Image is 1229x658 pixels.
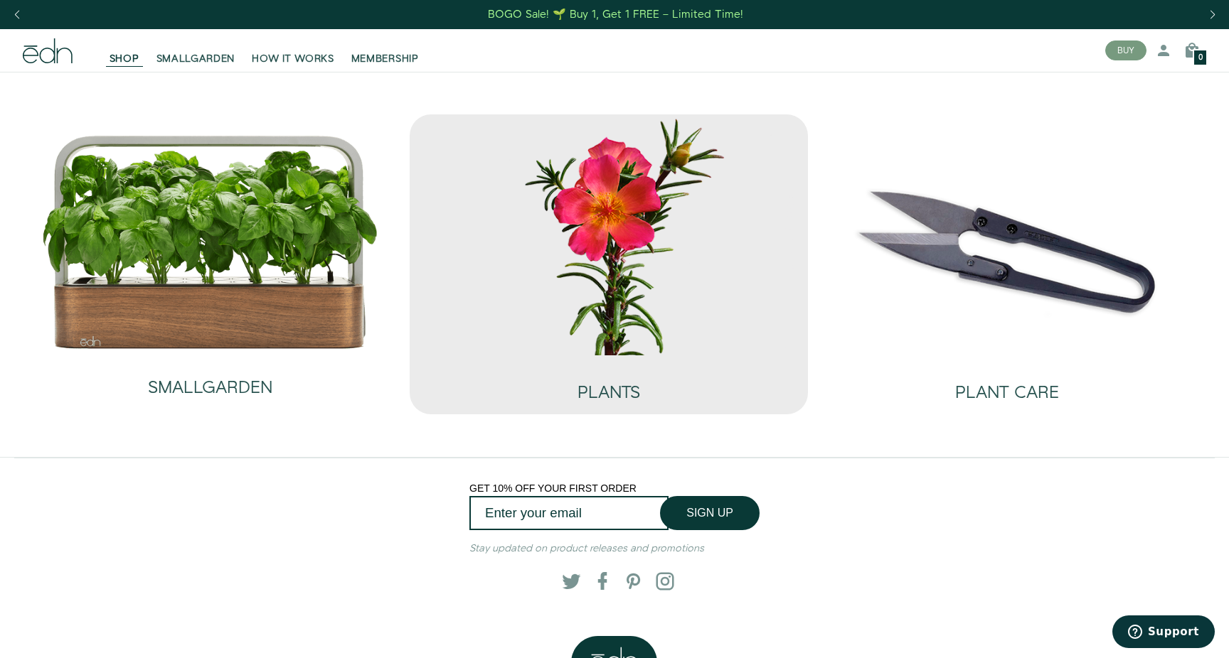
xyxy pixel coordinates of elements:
[243,35,342,66] a: HOW IT WORKS
[156,52,235,66] span: SMALLGARDEN
[488,7,743,22] div: BOGO Sale! 🌱 Buy 1, Get 1 FREE – Limited Time!
[148,379,272,397] h2: SMALLGARDEN
[1096,615,1215,651] iframe: Opens a widget where you can find more information
[819,355,1195,414] a: PLANT CARE
[252,52,334,66] span: HOW IT WORKS
[469,482,637,494] span: GET 10% OFF YOUR FIRST ORDER
[421,355,797,414] a: PLANTS
[1198,54,1203,62] span: 0
[487,4,745,26] a: BOGO Sale! 🌱 Buy 1, Get 1 FREE – Limited Time!
[148,35,244,66] a: SMALLGARDEN
[1105,41,1146,60] button: BUY
[343,35,427,66] a: MEMBERSHIP
[110,52,139,66] span: SHOP
[578,384,640,402] h2: PLANTS
[41,350,379,409] a: SMALLGARDEN
[351,52,419,66] span: MEMBERSHIP
[469,541,704,556] em: Stay updated on product releases and promotions
[469,496,669,529] input: Enter your email
[660,496,760,530] button: SIGN UP
[101,35,148,66] a: SHOP
[955,384,1059,402] h2: PLANT CARE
